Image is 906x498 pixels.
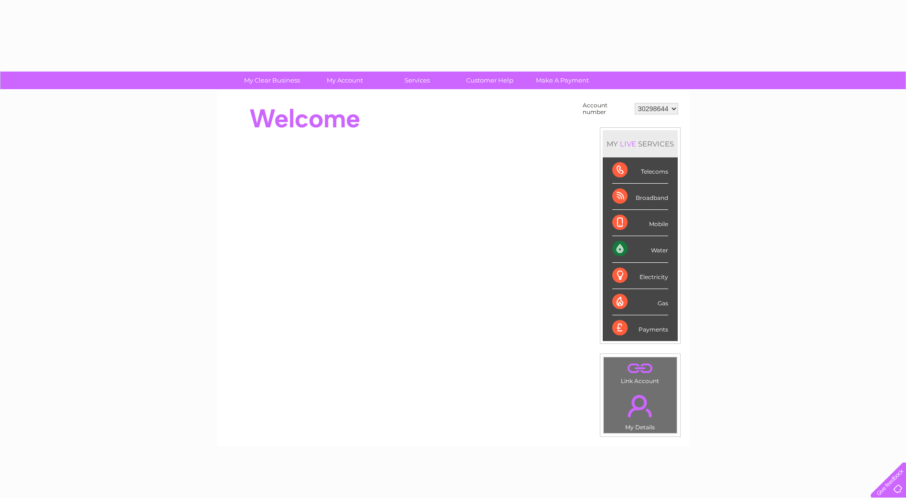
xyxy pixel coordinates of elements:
a: Customer Help [450,72,529,89]
a: My Account [305,72,384,89]
td: My Details [603,387,677,434]
a: My Clear Business [233,72,311,89]
div: Payments [612,315,668,341]
div: Water [612,236,668,262]
td: Account number [580,100,632,118]
div: LIVE [618,139,638,148]
a: Services [378,72,457,89]
a: Make A Payment [523,72,602,89]
div: Gas [612,289,668,315]
td: Link Account [603,357,677,387]
div: Telecoms [612,157,668,184]
div: Electricity [612,263,668,289]
div: MY SERVICES [603,130,678,157]
a: . [606,360,674,376]
div: Mobile [612,210,668,236]
div: Broadband [612,184,668,210]
a: . [606,389,674,423]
